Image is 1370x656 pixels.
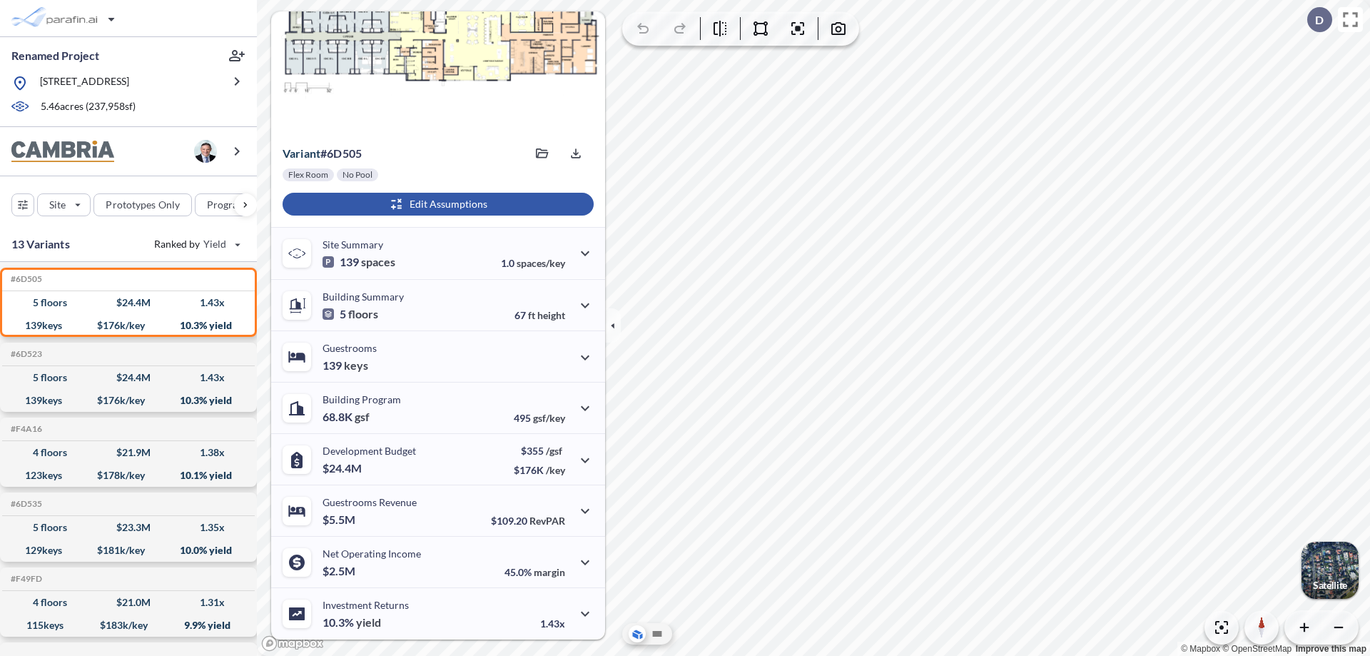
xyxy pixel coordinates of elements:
[8,424,42,434] h5: Click to copy the code
[514,445,565,457] p: $355
[323,445,416,457] p: Development Budget
[491,515,565,527] p: $109.20
[93,193,192,216] button: Prototypes Only
[323,513,357,527] p: $5.5M
[1301,542,1359,599] button: Switcher ImageSatellite
[194,140,217,163] img: user logo
[356,615,381,630] span: yield
[283,193,594,216] button: Edit Assumptions
[323,393,401,405] p: Building Program
[1315,14,1324,26] p: D
[8,499,42,509] h5: Click to copy the code
[361,255,395,269] span: spaces
[8,349,42,359] h5: Click to copy the code
[49,198,66,212] p: Site
[323,547,421,560] p: Net Operating Income
[283,146,320,160] span: Variant
[323,307,378,321] p: 5
[323,342,377,354] p: Guestrooms
[529,515,565,527] span: RevPAR
[517,257,565,269] span: spaces/key
[323,358,368,373] p: 139
[533,412,565,424] span: gsf/key
[546,445,562,457] span: /gsf
[1296,644,1366,654] a: Improve this map
[288,169,328,181] p: Flex Room
[348,307,378,321] span: floors
[261,635,324,652] a: Mapbox homepage
[514,412,565,424] p: 495
[514,309,565,321] p: 67
[1181,644,1220,654] a: Mapbox
[11,48,99,64] p: Renamed Project
[344,358,368,373] span: keys
[1222,644,1292,654] a: OpenStreetMap
[40,74,129,92] p: [STREET_ADDRESS]
[1301,542,1359,599] img: Switcher Image
[501,257,565,269] p: 1.0
[8,274,42,284] h5: Click to copy the code
[323,599,409,611] p: Investment Returns
[11,141,114,163] img: BrandImage
[629,625,646,642] button: Aerial View
[323,496,417,508] p: Guestrooms Revenue
[323,410,370,424] p: 68.8K
[11,236,70,253] p: 13 Variants
[323,255,395,269] p: 139
[649,625,666,642] button: Site Plan
[41,99,136,115] p: 5.46 acres ( 237,958 sf)
[323,564,357,578] p: $2.5M
[37,193,91,216] button: Site
[504,566,565,578] p: 45.0%
[528,309,535,321] span: ft
[537,309,565,321] span: height
[143,233,250,256] button: Ranked by Yield
[323,615,381,630] p: 10.3%
[534,566,565,578] span: margin
[323,238,383,251] p: Site Summary
[323,291,404,303] p: Building Summary
[283,146,362,161] p: # 6d505
[207,198,247,212] p: Program
[546,464,565,476] span: /key
[355,410,370,424] span: gsf
[1313,580,1347,591] p: Satellite
[195,193,272,216] button: Program
[342,169,372,181] p: No Pool
[540,617,565,630] p: 1.43x
[514,464,565,476] p: $176K
[323,461,364,475] p: $24.4M
[8,574,42,584] h5: Click to copy the code
[203,237,227,251] span: Yield
[106,198,180,212] p: Prototypes Only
